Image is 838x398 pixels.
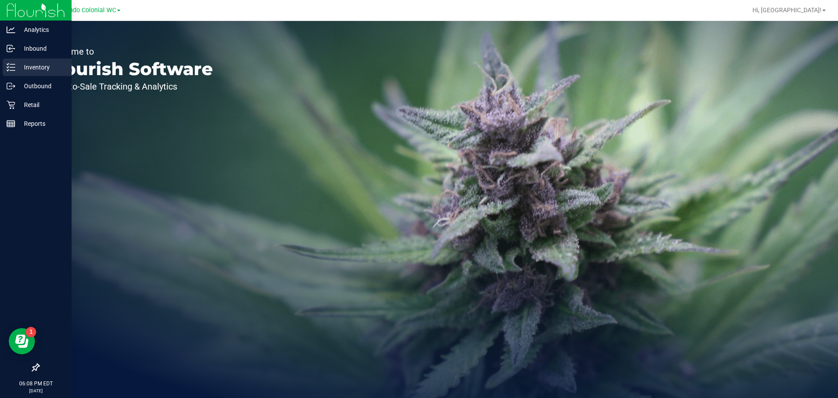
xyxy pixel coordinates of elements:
[58,7,116,14] span: Orlando Colonial WC
[15,100,68,110] p: Retail
[47,47,213,56] p: Welcome to
[26,327,36,337] iframe: Resource center unread badge
[15,62,68,73] p: Inventory
[7,44,15,53] inline-svg: Inbound
[47,60,213,78] p: Flourish Software
[4,388,68,394] p: [DATE]
[15,81,68,91] p: Outbound
[15,118,68,129] p: Reports
[752,7,821,14] span: Hi, [GEOGRAPHIC_DATA]!
[7,119,15,128] inline-svg: Reports
[7,100,15,109] inline-svg: Retail
[4,380,68,388] p: 06:08 PM EDT
[9,328,35,354] iframe: Resource center
[47,82,213,91] p: Seed-to-Sale Tracking & Analytics
[7,82,15,90] inline-svg: Outbound
[7,25,15,34] inline-svg: Analytics
[7,63,15,72] inline-svg: Inventory
[15,24,68,35] p: Analytics
[15,43,68,54] p: Inbound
